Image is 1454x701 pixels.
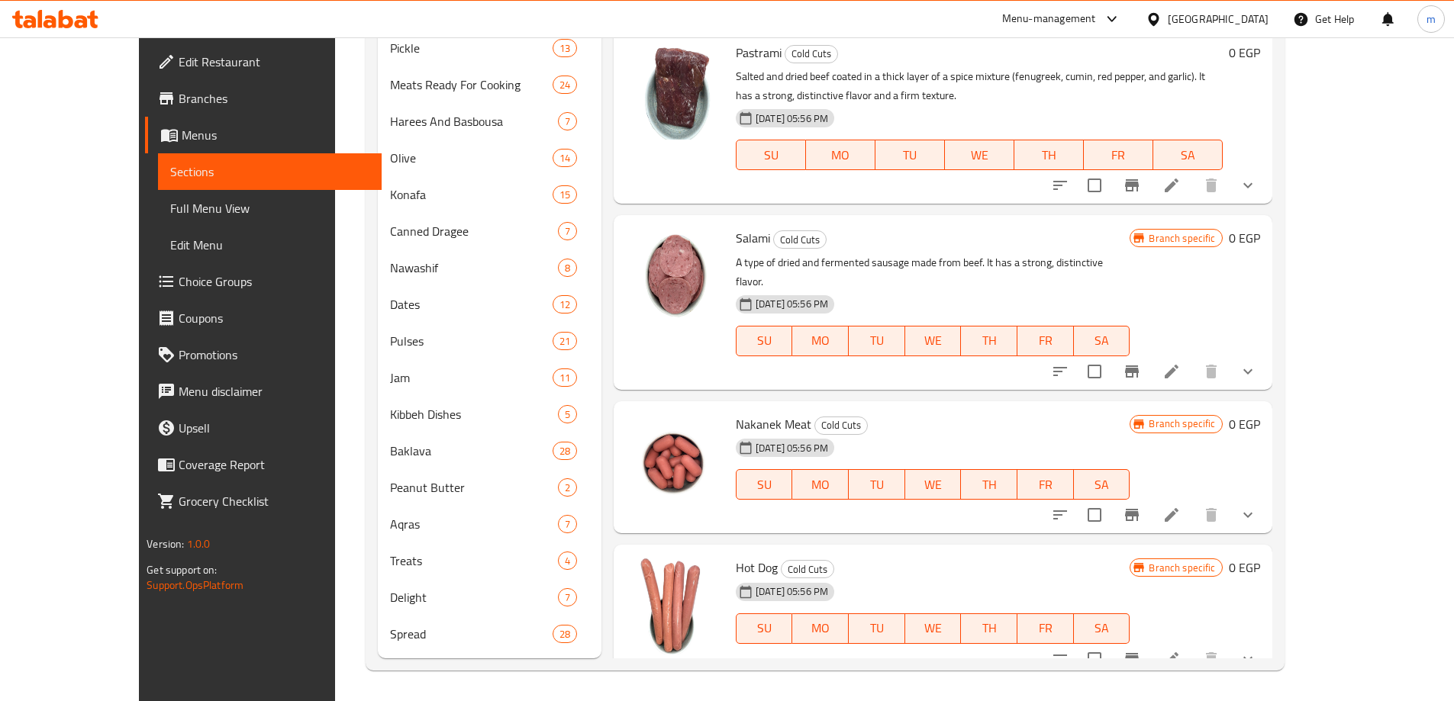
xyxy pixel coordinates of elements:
a: Sections [158,153,382,190]
span: Choice Groups [179,272,369,291]
span: Nakanek Meat [736,413,811,436]
span: Upsell [179,419,369,437]
button: sort-choices [1042,353,1078,390]
div: Olive [390,149,553,167]
div: items [553,295,577,314]
button: delete [1193,167,1230,204]
span: SA [1080,617,1124,639]
button: TU [849,469,905,500]
div: items [553,368,577,387]
button: Branch-specific-item [1114,353,1150,390]
span: Coupons [179,309,369,327]
span: WE [951,144,1008,166]
p: A type of dried and fermented sausage made from beef. It has a strong, distinctive flavor. [736,253,1130,291]
button: FR [1017,469,1074,500]
span: SU [743,474,787,496]
button: TH [1014,140,1084,170]
button: delete [1193,353,1230,390]
span: FR [1024,330,1068,352]
span: TH [967,474,1011,496]
div: Pulses21 [378,323,601,359]
span: Nawashif [390,259,558,277]
span: Select to update [1078,355,1111,387]
button: TU [849,613,905,644]
div: Cold Cuts [814,416,868,435]
span: SU [743,617,787,639]
button: Branch-specific-item [1114,497,1150,533]
span: Promotions [179,346,369,364]
span: [DATE] 05:56 PM [750,584,834,599]
span: TU [882,144,939,166]
span: Select to update [1078,169,1111,201]
span: Full Menu View [170,199,369,217]
button: WE [945,140,1014,170]
div: Konafa [390,185,553,204]
svg: Show Choices [1239,650,1257,668]
div: Aqras [390,515,558,533]
a: Edit menu item [1162,176,1181,195]
span: MO [798,474,843,496]
span: 4 [559,554,576,568]
button: WE [905,326,962,356]
div: Delight [390,588,558,606]
div: items [553,332,577,350]
div: Treats4 [378,542,601,579]
span: TU [855,617,899,639]
button: FR [1084,140,1153,170]
div: items [558,551,577,570]
button: Branch-specific-item [1114,167,1150,204]
span: Pastrami [736,41,782,64]
p: Salted and dried beef coated in a thick layer of a spice mixture (fenugreek, cumin, red pepper, a... [736,67,1223,105]
span: 7 [559,114,576,129]
div: Delight7 [378,579,601,616]
span: WE [911,474,956,496]
span: Peanut Butter [390,478,558,497]
span: Spread [390,625,553,643]
span: Dates [390,295,553,314]
button: MO [792,326,849,356]
span: 21 [553,334,576,349]
div: Baklava28 [378,432,601,469]
button: TH [961,469,1017,500]
button: WE [905,469,962,500]
div: Pulses [390,332,553,350]
span: TU [855,474,899,496]
a: Menus [145,117,382,153]
a: Edit Restaurant [145,43,382,80]
button: SU [736,326,793,356]
button: delete [1193,641,1230,677]
span: MO [812,144,869,166]
span: Harees And Basbousa [390,112,558,130]
span: Canned Dragee [390,222,558,240]
button: MO [792,613,849,644]
span: Branches [179,89,369,108]
span: [DATE] 05:56 PM [750,297,834,311]
button: SA [1153,140,1223,170]
span: Treats [390,551,558,570]
span: Jam [390,368,553,387]
span: Branch specific [1143,561,1221,575]
button: sort-choices [1042,641,1078,677]
span: Cold Cuts [785,45,837,63]
span: m [1427,11,1436,27]
img: Hot Dog [626,557,724,654]
span: Edit Menu [170,236,369,254]
span: Baklava [390,442,553,460]
div: Jam11 [378,359,601,396]
span: 12 [553,297,576,312]
span: TU [855,330,899,352]
button: delete [1193,497,1230,533]
button: SU [736,140,806,170]
span: Version: [147,534,184,554]
button: Branch-specific-item [1114,641,1150,677]
div: items [558,222,577,240]
span: 11 [553,371,576,385]
span: Pickle [390,39,553,57]
a: Upsell [145,410,382,446]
